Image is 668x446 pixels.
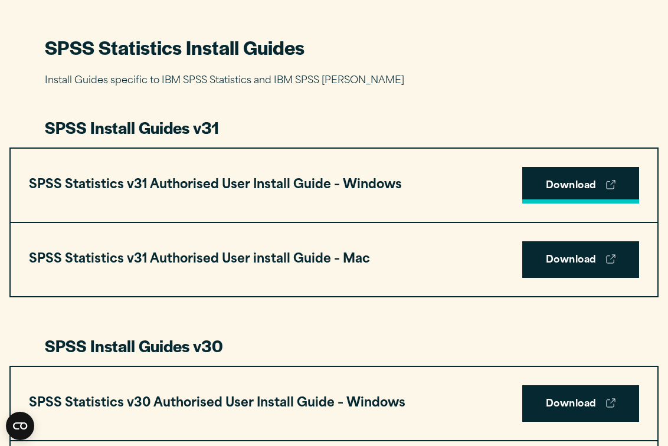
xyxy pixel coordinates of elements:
[29,174,402,196] h3: SPSS Statistics v31 Authorised User Install Guide – Windows
[29,392,405,414] h3: SPSS Statistics v30 Authorised User Install Guide – Windows
[522,241,639,278] a: Download
[522,385,639,422] a: Download
[45,73,623,90] p: Install Guides specific to IBM SPSS Statistics and IBM SPSS [PERSON_NAME]
[45,34,623,60] h2: SPSS Statistics Install Guides
[45,335,623,357] h3: SPSS Install Guides v30
[6,412,34,440] button: Open CMP widget
[522,167,639,204] a: Download
[45,117,623,139] h3: SPSS Install Guides v31
[29,248,370,270] h3: SPSS Statistics v31 Authorised User install Guide – Mac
